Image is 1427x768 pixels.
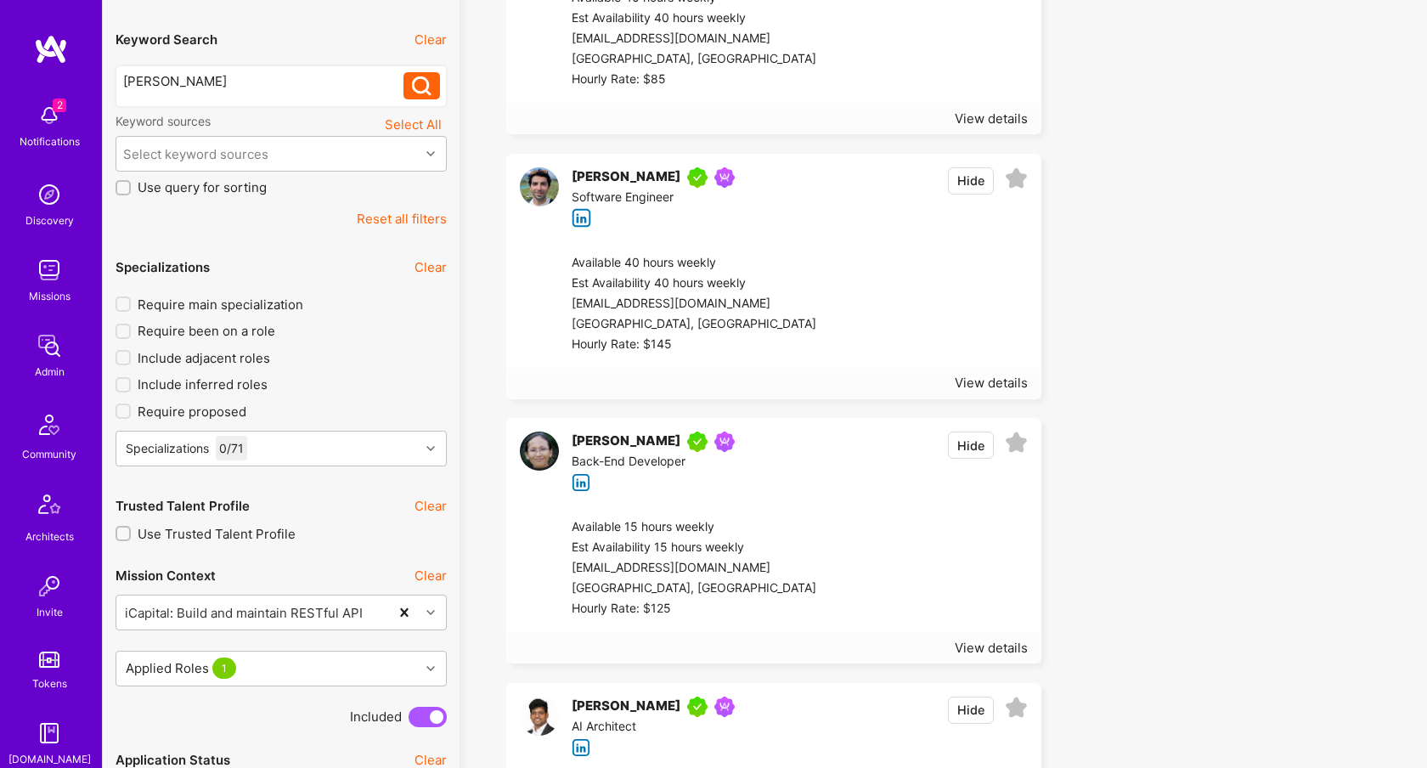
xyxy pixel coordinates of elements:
[572,294,816,314] div: [EMAIL_ADDRESS][DOMAIN_NAME]
[520,432,559,471] img: User Avatar
[572,335,816,355] div: Hourly Rate: $145
[714,167,735,188] img: Been on Mission
[1005,167,1028,190] i: icon EmptyStar
[126,439,209,457] div: Specializations
[520,697,559,736] img: User Avatar
[212,658,236,679] span: 1
[572,167,680,188] div: [PERSON_NAME]
[572,538,816,558] div: Est Availability 15 hours weekly
[572,432,680,452] div: [PERSON_NAME]
[125,603,363,621] div: iCapital: Build and maintain RESTful API
[572,253,816,274] div: Available 40 hours weekly
[948,167,994,195] button: Hide
[39,652,59,668] img: tokens
[572,697,680,717] div: [PERSON_NAME]
[714,697,735,717] img: Been on Mission
[572,473,591,493] i: icon linkedIn
[412,76,431,96] i: icon Search
[380,113,447,136] button: Select All
[35,363,65,381] div: Admin
[216,436,247,460] div: 0 / 71
[687,697,708,717] img: A.Teamer in Residence
[121,656,244,680] div: Applied Roles
[415,31,447,48] button: Clear
[572,738,591,758] i: icon linkedIn
[138,525,296,543] span: Use Trusted Talent Profile
[32,716,66,750] img: guide book
[138,403,246,421] span: Require proposed
[572,274,816,294] div: Est Availability 40 hours weekly
[415,258,447,276] button: Clear
[20,133,80,150] div: Notifications
[29,287,71,305] div: Missions
[572,579,816,599] div: [GEOGRAPHIC_DATA], [GEOGRAPHIC_DATA]
[572,599,816,619] div: Hourly Rate: $125
[37,603,63,621] div: Invite
[426,608,435,617] i: icon Chevron
[572,717,742,737] div: AI Architect
[32,253,66,287] img: teamwork
[29,404,70,445] img: Community
[357,210,447,228] button: Reset all filters
[116,31,217,48] div: Keyword Search
[520,697,559,757] a: User Avatar
[948,697,994,724] button: Hide
[572,188,742,208] div: Software Engineer
[572,452,742,472] div: Back-End Developer
[955,110,1028,127] div: View details
[520,432,559,492] a: User Avatar
[426,664,435,673] i: icon Chevron
[32,99,66,133] img: bell
[116,567,216,584] div: Mission Context
[32,675,67,692] div: Tokens
[687,167,708,188] img: A.Teamer in Residence
[426,444,435,453] i: icon Chevron
[138,376,268,393] span: Include inferred roles
[572,70,816,90] div: Hourly Rate: $85
[955,374,1028,392] div: View details
[8,750,91,768] div: [DOMAIN_NAME]
[116,258,210,276] div: Specializations
[572,8,816,29] div: Est Availability 40 hours weekly
[572,29,816,49] div: [EMAIL_ADDRESS][DOMAIN_NAME]
[32,569,66,603] img: Invite
[138,349,270,367] span: Include adjacent roles
[572,208,591,228] i: icon linkedIn
[572,558,816,579] div: [EMAIL_ADDRESS][DOMAIN_NAME]
[123,72,404,90] div: [PERSON_NAME]
[687,432,708,452] img: A.Teamer in Residence
[572,314,816,335] div: [GEOGRAPHIC_DATA], [GEOGRAPHIC_DATA]
[29,487,70,528] img: Architects
[123,145,268,163] div: Select keyword sources
[350,708,402,726] span: Included
[426,150,435,158] i: icon Chevron
[572,49,816,70] div: [GEOGRAPHIC_DATA], [GEOGRAPHIC_DATA]
[34,34,68,65] img: logo
[520,167,559,206] img: User Avatar
[25,212,74,229] div: Discovery
[22,445,76,463] div: Community
[32,329,66,363] img: admin teamwork
[955,639,1028,657] div: View details
[53,99,66,112] span: 2
[415,567,447,584] button: Clear
[415,497,447,515] button: Clear
[116,113,211,129] label: Keyword sources
[138,178,267,196] span: Use query for sorting
[32,178,66,212] img: discovery
[948,432,994,459] button: Hide
[138,296,303,313] span: Require main specialization
[714,432,735,452] img: Been on Mission
[25,528,74,545] div: Architects
[572,517,816,538] div: Available 15 hours weekly
[1005,697,1028,720] i: icon EmptyStar
[520,167,559,228] a: User Avatar
[1005,432,1028,455] i: icon EmptyStar
[116,497,250,515] div: Trusted Talent Profile
[138,322,275,340] span: Require been on a role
